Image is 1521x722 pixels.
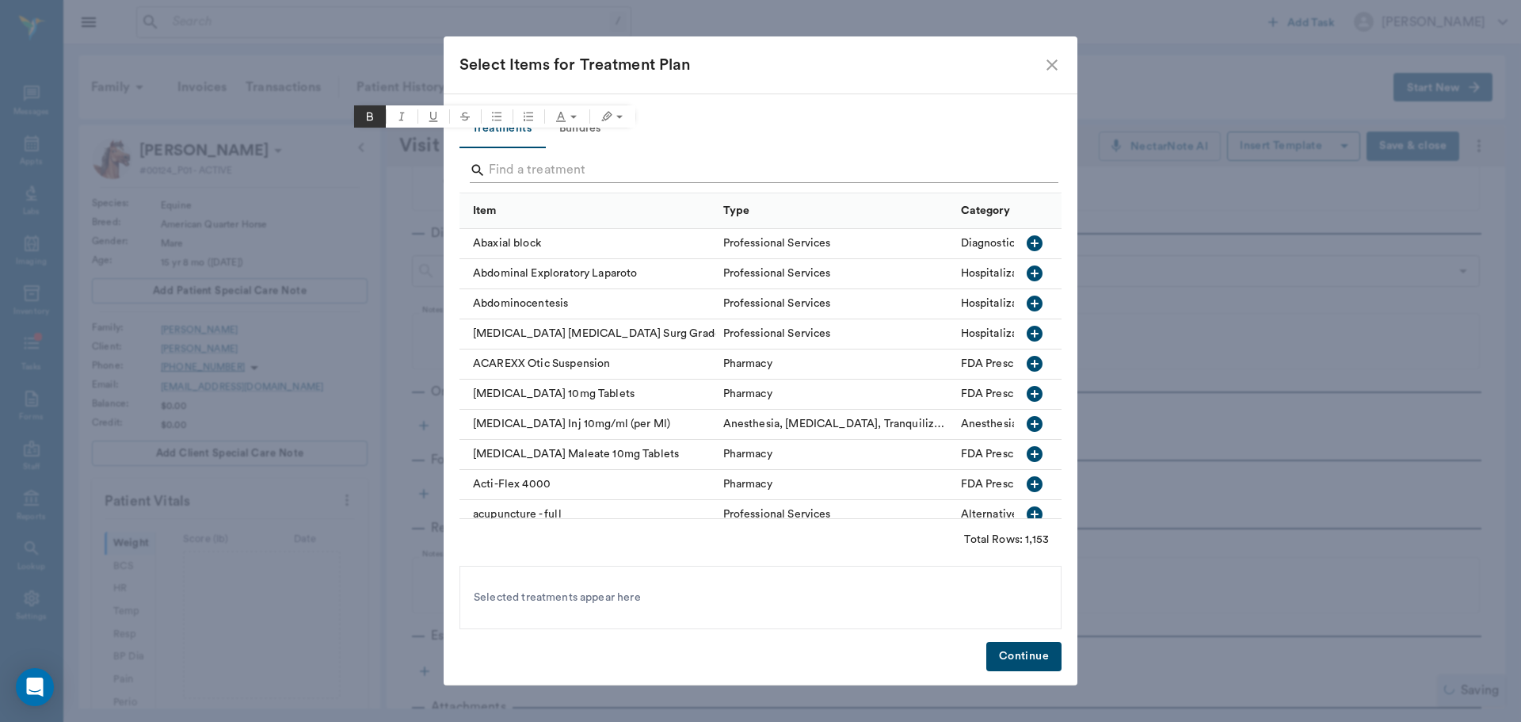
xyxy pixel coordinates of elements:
span: Strikethrough (⌃D) [449,105,481,128]
div: Abdominocentesis [459,289,715,319]
div: FDA Prescription Meds, Pill, Cap, Liquid, Etc. [961,446,1190,462]
div: Pharmacy [723,476,772,492]
button: close [1043,55,1062,74]
div: FDA Prescription Meds, Pill, Cap, Liquid, Etc. [961,356,1190,372]
div: Professional Services [723,326,831,342]
div: FDA Prescription Meds, Pill, Cap, Liquid, Etc. [961,476,1190,492]
div: Alternative and Complementary Medicine [961,506,1176,522]
div: FDA Prescription Meds, Pill, Cap, Liquid, Etc. [961,386,1190,402]
span: Ordered list (⌃⇧9) [513,105,544,128]
button: Text color [545,105,589,128]
div: Item [459,193,715,228]
div: Type [723,189,750,233]
div: Item [473,189,497,233]
div: Total Rows: 1,153 [964,532,1049,548]
button: Ordered list [513,105,544,128]
button: Italic [386,105,417,128]
div: Professional Services [723,296,831,311]
div: Search [470,158,1058,186]
div: Hospitalization & Treatment [961,296,1102,311]
button: Bundles [544,110,616,148]
div: Acti-Flex 4000 [459,470,715,500]
div: Open Intercom Messenger [16,668,54,706]
span: Underline (⌃U) [417,105,449,128]
span: Italic (⌃I) [386,105,417,128]
div: Abdominal Exploratory Laparoto [459,259,715,289]
div: Pharmacy [723,356,772,372]
button: Strikethrough [449,105,481,128]
button: Bulleted list [481,105,513,128]
div: Diagnostic Services [961,235,1061,251]
div: Category [961,189,1010,233]
button: Bold [354,105,386,128]
span: Bulleted list (⌃⇧8) [481,105,513,128]
button: Continue [986,642,1062,671]
input: Find a treatment [489,158,1035,183]
div: Select Items for Treatment Plan [459,52,1043,78]
div: ACAREXX Otic Suspension [459,350,715,380]
button: Treatments [459,110,544,148]
span: Selected treatments appear here [474,590,641,606]
div: Hospitalization & Treatment [961,326,1102,342]
div: Pharmacy [723,386,772,402]
div: Type [715,193,953,228]
div: Hospitalization & Treatment [961,265,1102,281]
span: Bold (⌃B) [354,105,386,128]
div: Category [953,193,1250,228]
div: Pharmacy [723,446,772,462]
div: Anesthesia, Sedatives, Tranquilizers [961,416,1187,432]
div: Abaxial block [459,229,715,259]
div: [MEDICAL_DATA] Inj 10mg/ml (per Ml) [459,410,715,440]
div: [MEDICAL_DATA] Maleate 10mg Tablets [459,440,715,470]
div: [MEDICAL_DATA] 10mg Tablets [459,380,715,410]
button: Text highlight [590,105,635,128]
div: Anesthesia, Sedatives, Tranquilizers [723,416,945,432]
button: Underline [417,105,449,128]
div: Professional Services [723,506,831,522]
div: Professional Services [723,265,831,281]
div: acupuncture - full [459,500,715,530]
div: [MEDICAL_DATA] [MEDICAL_DATA] Surg Grade 1 [459,319,715,350]
div: Professional Services [723,235,831,251]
